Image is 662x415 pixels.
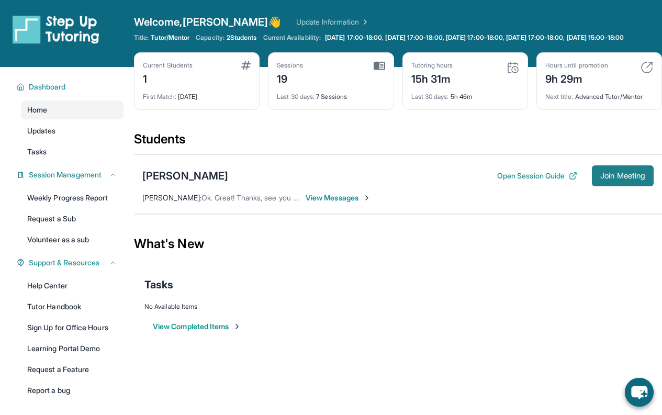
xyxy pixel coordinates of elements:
div: Sessions [277,61,303,70]
span: Support & Resources [29,257,99,268]
div: [DATE] [143,86,251,101]
button: Support & Resources [25,257,117,268]
button: Open Session Guide [497,171,577,181]
span: Last 30 days : [411,93,449,100]
a: Tasks [21,142,124,161]
div: Tutoring hours [411,61,453,70]
a: Updates [21,121,124,140]
span: Ok. Great! Thanks, see you [DATE]! [201,193,317,202]
a: Volunteer as a sub [21,230,124,249]
div: What's New [134,221,662,267]
img: Chevron Right [359,17,369,27]
span: First Match : [143,93,176,100]
div: 15h 31m [411,70,453,86]
a: Report a bug [21,381,124,400]
a: Request a Feature [21,360,124,379]
span: Title: [134,33,149,42]
span: Home [27,105,47,115]
div: 7 Sessions [277,86,385,101]
span: View Messages [306,193,371,203]
div: No Available Items [144,302,652,311]
div: Students [134,131,662,154]
img: Chevron-Right [363,194,371,202]
a: Update Information [296,17,369,27]
a: Help Center [21,276,124,295]
span: Tutor/Mentor [151,33,189,42]
span: Updates [27,126,56,136]
img: card [241,61,251,70]
div: Hours until promotion [545,61,608,70]
span: [DATE] 17:00-18:00, [DATE] 17:00-18:00, [DATE] 17:00-18:00, [DATE] 17:00-18:00, [DATE] 15:00-18:00 [325,33,624,42]
a: Tutor Handbook [21,297,124,316]
span: Join Meeting [600,173,645,179]
a: [DATE] 17:00-18:00, [DATE] 17:00-18:00, [DATE] 17:00-18:00, [DATE] 17:00-18:00, [DATE] 15:00-18:00 [323,33,626,42]
span: Dashboard [29,82,66,92]
div: 1 [143,70,193,86]
span: Next title : [545,93,574,100]
span: Current Availability: [263,33,321,42]
span: Tasks [27,147,47,157]
span: Last 30 days : [277,93,315,100]
div: 19 [277,70,303,86]
a: Learning Portal Demo [21,339,124,358]
img: card [507,61,519,74]
span: Tasks [144,277,173,292]
img: logo [13,15,99,44]
a: Sign Up for Office Hours [21,318,124,337]
div: Current Students [143,61,193,70]
div: 9h 29m [545,70,608,86]
img: card [374,61,385,71]
button: View Completed Items [153,321,241,332]
button: Join Meeting [592,165,654,186]
button: Session Management [25,170,117,180]
button: Dashboard [25,82,117,92]
a: Home [21,100,124,119]
span: Capacity: [196,33,225,42]
span: Welcome, [PERSON_NAME] 👋 [134,15,282,29]
div: 5h 46m [411,86,519,101]
span: Session Management [29,170,102,180]
span: [PERSON_NAME] : [142,193,201,202]
div: Advanced Tutor/Mentor [545,86,653,101]
span: 2 Students [227,33,257,42]
a: Request a Sub [21,209,124,228]
a: Weekly Progress Report [21,188,124,207]
img: card [641,61,653,74]
div: [PERSON_NAME] [142,169,228,183]
button: chat-button [625,378,654,407]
